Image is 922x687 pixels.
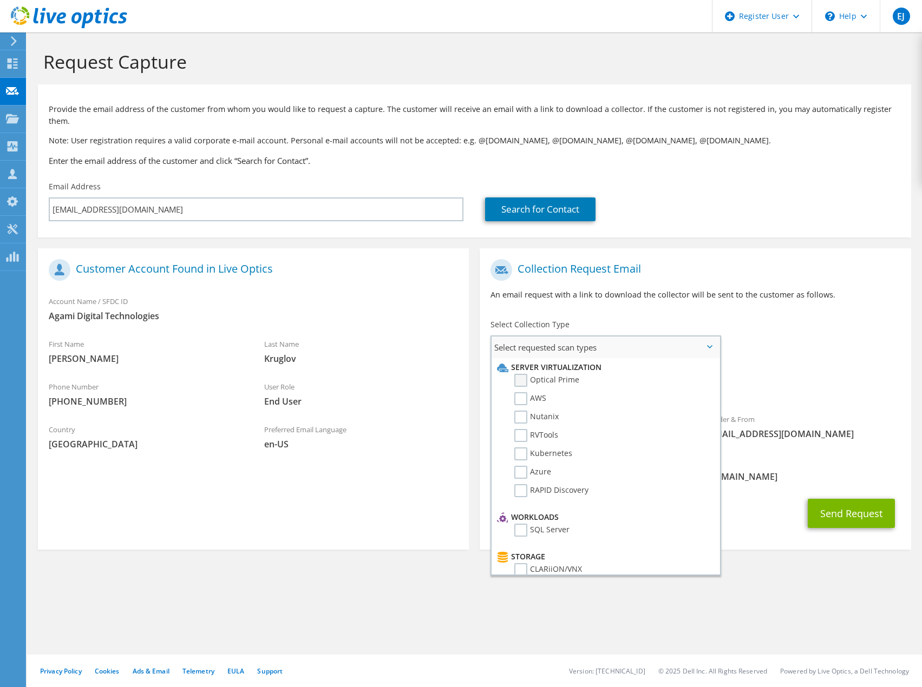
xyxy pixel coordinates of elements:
[480,362,911,402] div: Requested Collections
[227,666,244,676] a: EULA
[38,418,253,455] div: Country
[480,408,695,445] div: To
[494,550,714,563] li: Storage
[514,374,579,387] label: Optical Prime
[494,361,714,374] li: Server Virtualization
[480,451,911,488] div: CC & Reply To
[253,418,469,455] div: Preferred Email Language
[49,310,458,322] span: Agami Digital Technologies
[49,155,900,167] h3: Enter the email address of the customer and click “Search for Contact”.
[825,11,835,21] svg: \n
[492,336,719,358] span: Select requested scan types
[494,511,714,524] li: Workloads
[38,290,469,327] div: Account Name / SFDC ID
[696,408,911,445] div: Sender & From
[49,103,900,127] p: Provide the email address of the customer from whom you would like to request a capture. The cust...
[707,428,900,440] span: [EMAIL_ADDRESS][DOMAIN_NAME]
[514,524,570,537] label: SQL Server
[485,197,596,221] a: Search for Contact
[264,395,458,407] span: End User
[49,395,243,407] span: [PHONE_NUMBER]
[658,666,767,676] li: © 2025 Dell Inc. All Rights Reserved
[49,353,243,365] span: [PERSON_NAME]
[780,666,909,676] li: Powered by Live Optics, a Dell Technology
[43,50,900,73] h1: Request Capture
[253,333,469,370] div: Last Name
[264,353,458,365] span: Kruglov
[95,666,120,676] a: Cookies
[491,259,894,281] h1: Collection Request Email
[49,259,453,281] h1: Customer Account Found in Live Optics
[38,333,253,370] div: First Name
[264,438,458,450] span: en-US
[514,411,559,424] label: Nutanix
[491,289,900,301] p: An email request with a link to download the collector will be sent to the customer as follows.
[38,375,253,413] div: Phone Number
[491,319,570,330] label: Select Collection Type
[49,135,900,147] p: Note: User registration requires a valid corporate e-mail account. Personal e-mail accounts will ...
[514,392,546,405] label: AWS
[133,666,169,676] a: Ads & Email
[182,666,214,676] a: Telemetry
[514,484,588,497] label: RAPID Discovery
[49,438,243,450] span: [GEOGRAPHIC_DATA]
[40,666,82,676] a: Privacy Policy
[514,563,582,576] label: CLARiiON/VNX
[514,429,558,442] label: RVTools
[49,181,101,192] label: Email Address
[893,8,910,25] span: EJ
[253,375,469,413] div: User Role
[257,666,283,676] a: Support
[514,466,551,479] label: Azure
[569,666,645,676] li: Version: [TECHNICAL_ID]
[514,447,572,460] label: Kubernetes
[808,499,895,528] button: Send Request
